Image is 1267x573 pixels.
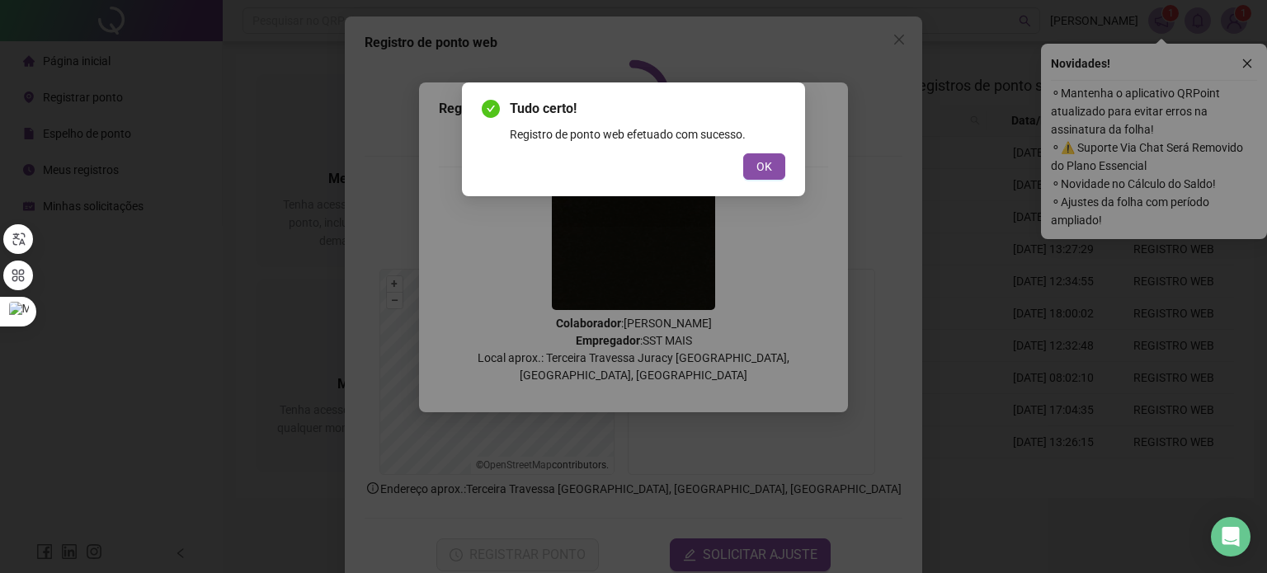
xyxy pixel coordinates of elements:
[510,99,785,119] span: Tudo certo!
[482,100,500,118] span: check-circle
[510,125,785,143] div: Registro de ponto web efetuado com sucesso.
[1211,517,1251,557] div: Open Intercom Messenger
[756,157,772,176] span: OK
[743,153,785,180] button: OK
